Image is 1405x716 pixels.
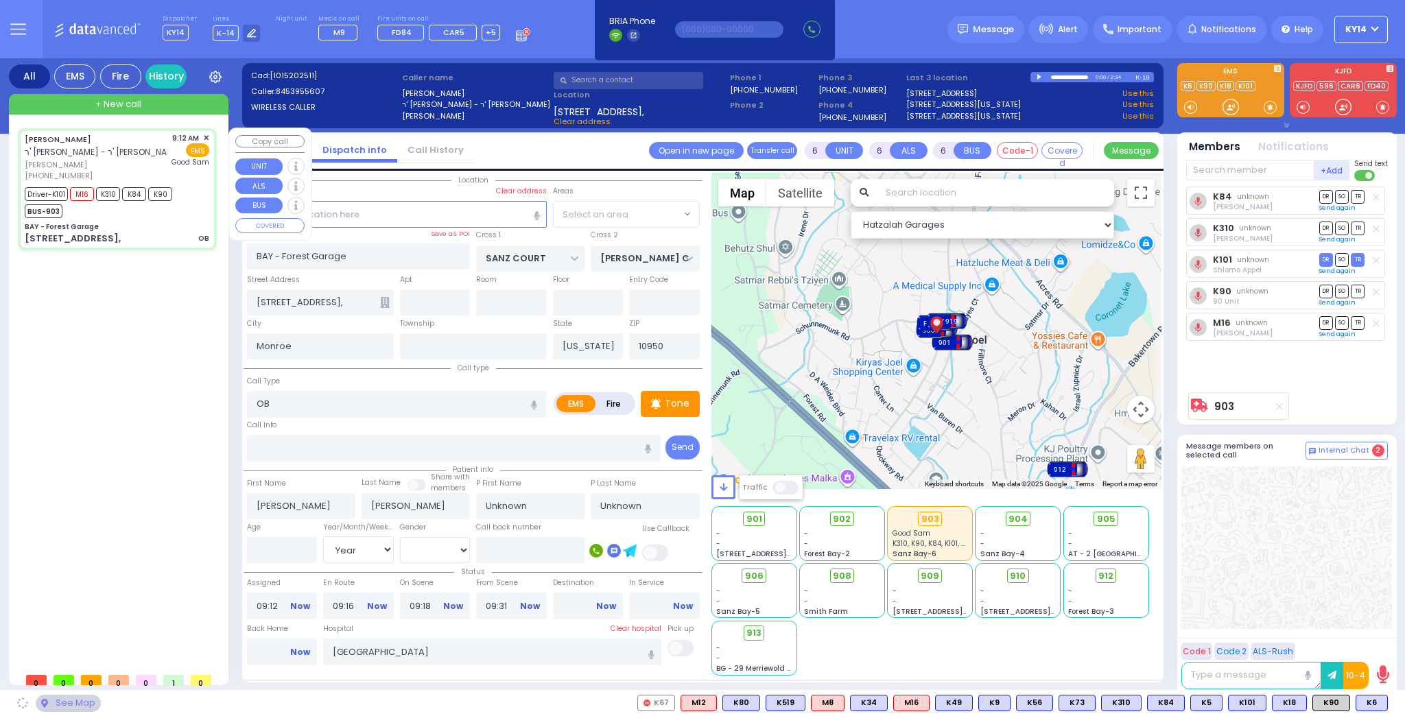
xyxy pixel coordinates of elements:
[1335,316,1349,329] span: SO
[1354,169,1376,182] label: Turn off text
[1122,88,1154,99] a: Use this
[235,198,283,214] button: BUS
[247,623,318,634] label: Back Home
[1095,69,1107,85] div: 0:00
[563,208,628,222] span: Select an area
[804,586,808,596] span: -
[553,577,624,588] label: Destination
[1319,267,1356,275] a: Send again
[400,577,471,588] label: On Scene
[766,695,805,711] div: BLS
[906,99,1021,110] a: [STREET_ADDRESS][US_STATE]
[25,204,62,218] span: BUS-903
[591,478,636,489] label: P Last Name
[25,134,91,145] a: [PERSON_NAME]
[402,99,549,110] label: ר' [PERSON_NAME] - ר' [PERSON_NAME]
[818,112,886,122] label: [PHONE_NUMBER]
[715,471,760,489] a: Open this area in Google Maps (opens a new window)
[1107,69,1109,85] div: /
[235,178,283,194] button: ALS
[1237,191,1269,202] span: unknown
[804,549,850,559] span: Forest Bay-2
[323,623,353,634] label: Hospital
[1356,695,1388,711] div: BLS
[431,229,470,239] label: Save as POI
[247,201,547,227] input: Search location here
[746,512,762,526] span: 901
[1372,444,1384,457] span: 2
[980,538,984,549] span: -
[1334,16,1388,43] button: KY14
[251,70,398,82] label: Cad:
[247,522,261,533] label: Age
[1196,81,1216,91] a: K90
[818,99,902,111] span: Phone 4
[921,569,939,583] span: 909
[980,596,984,606] span: -
[290,646,310,658] a: Now
[26,675,47,685] span: 0
[235,135,305,148] button: Copy call
[1213,265,1262,275] span: Shlomo Appel
[681,695,717,711] div: ALS
[163,675,184,685] span: 1
[591,230,618,241] label: Cross 2
[1319,253,1333,266] span: DR
[443,600,463,612] a: Now
[1047,459,1088,479] div: 912
[722,695,760,711] div: BLS
[716,663,793,673] span: BG - 29 Merriewold S.
[675,21,783,38] input: (000)000-00000
[716,538,720,549] span: -
[400,522,426,533] label: Gender
[1228,695,1266,711] div: BLS
[1351,316,1365,329] span: TR
[213,25,239,41] span: K-14
[36,695,100,712] div: See map
[1127,396,1155,423] button: Map camera controls
[553,318,572,329] label: State
[553,186,574,197] label: Areas
[1118,23,1161,36] span: Important
[333,27,345,38] span: M9
[747,142,797,159] button: Transfer call
[198,233,209,243] div: OB
[893,528,930,538] span: Good Sam
[716,643,720,653] span: -
[1181,81,1195,91] a: K6
[380,297,390,308] span: Other building occupants
[681,695,717,711] div: M12
[251,102,398,113] label: WIRELESS CALLER
[1335,222,1349,235] span: SO
[377,15,500,23] label: Fire units on call
[163,15,197,23] label: Dispatcher
[893,538,974,549] span: K310, K90, K84, K101, M16
[1068,596,1072,606] span: -
[595,395,633,412] label: Fire
[1236,286,1268,296] span: unknown
[1351,253,1365,266] span: TR
[973,23,1014,36] span: Message
[997,142,1038,159] button: Code-1
[825,142,863,159] button: UNIT
[1335,190,1349,203] span: SO
[25,170,93,181] span: [PHONE_NUMBER]
[1319,204,1356,212] a: Send again
[926,314,947,335] gmp-advanced-marker: Client
[431,472,470,482] small: Share with
[665,435,700,460] button: Send
[186,143,209,157] span: EMS
[1104,142,1159,159] button: Message
[1290,68,1397,77] label: KJFD
[1213,191,1232,202] a: K84
[191,675,211,685] span: 0
[1319,235,1356,243] a: Send again
[980,528,984,538] span: -
[1319,446,1369,455] span: Internal Chat
[323,639,661,665] input: Search hospital
[290,600,310,612] a: Now
[877,179,1114,206] input: Search location
[25,146,182,158] span: ר' [PERSON_NAME] - ר' [PERSON_NAME]
[476,230,501,241] label: Cross 1
[454,566,492,577] span: Status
